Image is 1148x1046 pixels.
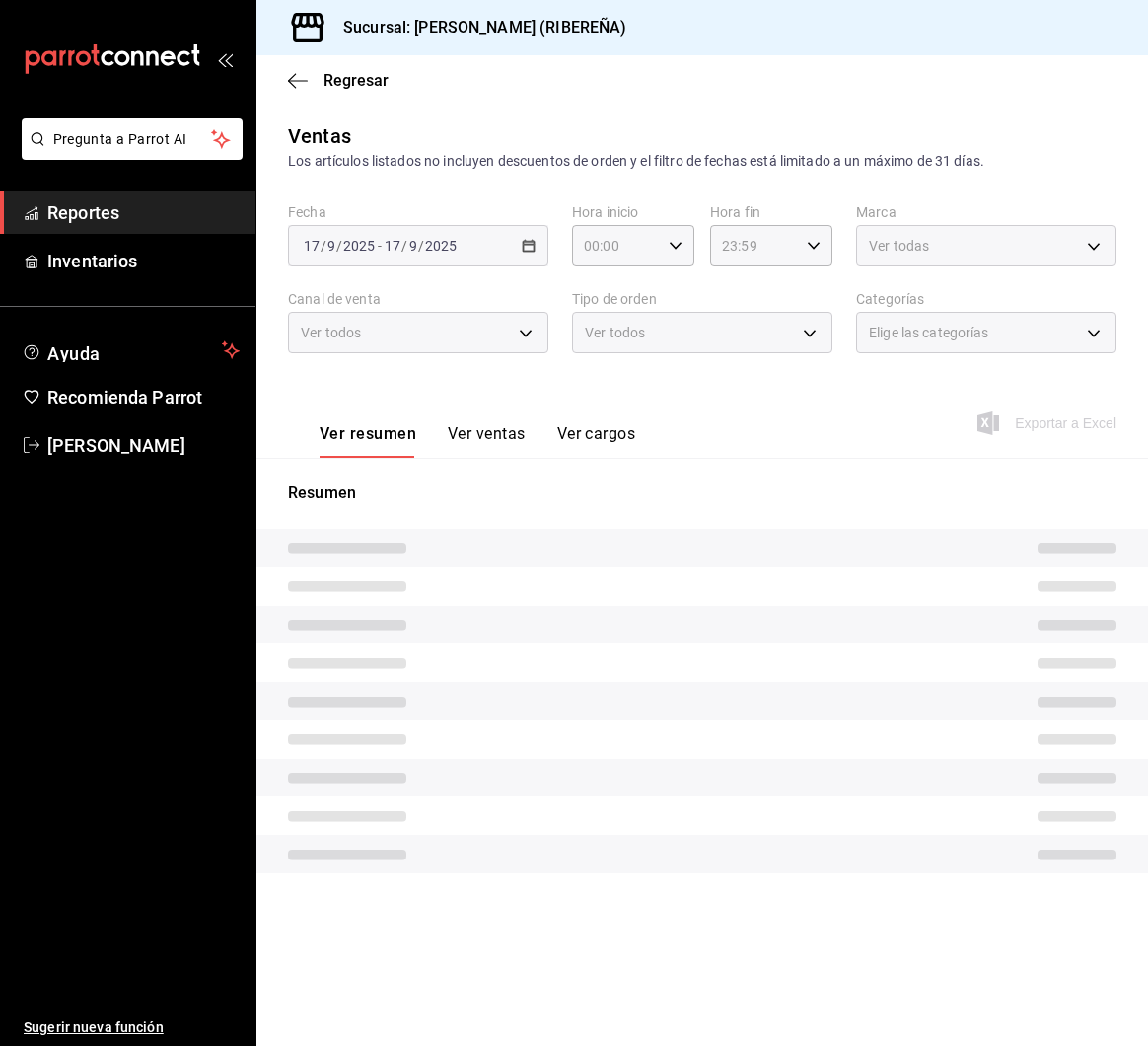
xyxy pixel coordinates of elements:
button: Ver cargos [557,424,636,458]
span: Regresar [323,71,389,90]
button: open_drawer_menu [217,51,233,67]
input: -- [408,238,418,254]
span: / [401,238,407,254]
span: Ver todas [869,236,929,256]
label: Marca [856,205,1116,219]
span: Ayuda [47,338,214,362]
span: [PERSON_NAME] [47,432,240,459]
span: Ver todos [585,323,645,342]
input: -- [384,238,401,254]
span: Ver todos [301,323,361,342]
span: Pregunta a Parrot AI [53,129,212,150]
label: Tipo de orden [572,292,832,306]
span: Elige las categorías [869,323,989,342]
span: Recomienda Parrot [47,384,240,411]
input: -- [303,238,321,254]
input: ---- [342,238,376,254]
span: / [321,238,326,254]
button: Regresar [288,71,389,90]
div: Ventas [288,121,351,151]
button: Ver ventas [448,424,526,458]
label: Hora inicio [572,205,694,219]
h3: Sucursal: [PERSON_NAME] (RIBEREÑA) [327,16,626,39]
span: Inventarios [47,248,240,274]
span: Sugerir nueva función [24,1017,240,1038]
div: navigation tabs [320,424,635,458]
button: Pregunta a Parrot AI [22,118,243,160]
input: -- [326,238,336,254]
input: ---- [424,238,458,254]
span: - [378,238,382,254]
label: Hora fin [710,205,832,219]
span: Reportes [47,199,240,226]
a: Pregunta a Parrot AI [14,143,243,164]
p: Resumen [288,482,1116,505]
label: Categorías [856,292,1116,306]
label: Fecha [288,205,548,219]
span: / [418,238,424,254]
label: Canal de venta [288,292,548,306]
button: Ver resumen [320,424,416,458]
div: Los artículos listados no incluyen descuentos de orden y el filtro de fechas está limitado a un m... [288,151,1116,172]
span: / [336,238,342,254]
